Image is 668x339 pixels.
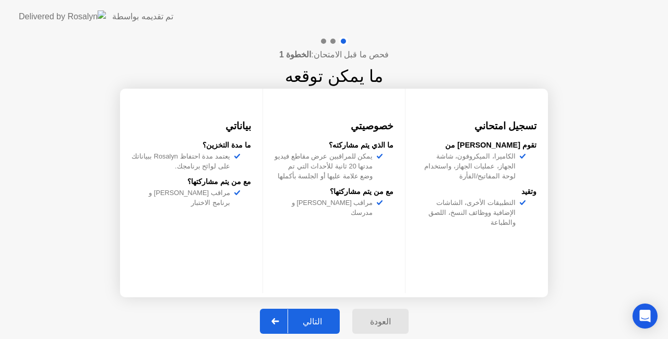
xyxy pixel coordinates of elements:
div: Open Intercom Messenger [633,304,658,329]
div: يمكن للمراقبين عرض مقاطع فيديو مدتها 20 ثانية للأحداث التي تم وضع علامة عليها أو الجلسة بأكملها [275,151,377,181]
div: مراقب [PERSON_NAME] و برنامج الاختبار [132,188,234,208]
div: مع من يتم مشاركتها؟ [275,186,394,198]
div: ما مدة التخزين؟ [132,140,251,151]
h3: بياناتي [132,119,251,134]
div: ما الذي يتم مشاركته؟ [275,140,394,151]
div: مع من يتم مشاركتها؟ [132,176,251,188]
img: Delivered by Rosalyn [19,10,106,22]
div: الكاميرا، الميكروفون، شاشة الجهاز، عمليات الجهاز، واستخدام لوحة المفاتيح/الفأرة [417,151,520,181]
div: التطبيقات الأخرى، الشاشات الإضافية ووظائف النسخ، اللصق والطباعة [417,198,520,228]
div: وتقيد [417,186,536,198]
div: مراقب [PERSON_NAME] و مدرسك [275,198,377,217]
div: التالي [288,317,337,326]
b: الخطوة 1 [279,50,311,59]
button: العودة [352,309,409,334]
h3: خصوصيتي [275,119,394,134]
div: العودة [355,317,405,326]
div: يعتمد مدة احتفاظ Rosalyn ببياناتك على لوائح برنامجك. [132,151,234,171]
button: التالي [260,309,340,334]
h1: ما يمكن توقعه [285,64,383,89]
div: تم تقديمه بواسطة [112,10,173,23]
div: تقوم [PERSON_NAME] من [417,140,536,151]
h3: تسجيل امتحاني [417,119,536,134]
h4: فحص ما قبل الامتحان: [279,49,389,61]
